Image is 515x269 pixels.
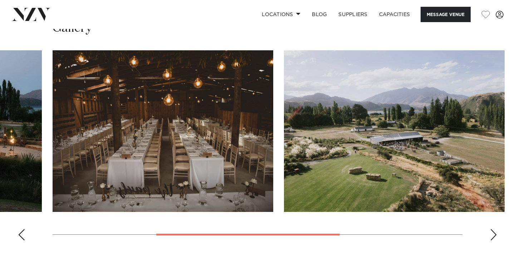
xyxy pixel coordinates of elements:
[284,50,505,212] swiper-slide: 3 / 4
[306,7,333,22] a: BLOG
[256,7,306,22] a: Locations
[333,7,373,22] a: SUPPLIERS
[421,7,471,22] button: Message Venue
[11,8,50,21] img: nzv-logo.png
[53,50,273,212] swiper-slide: 2 / 4
[373,7,416,22] a: Capacities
